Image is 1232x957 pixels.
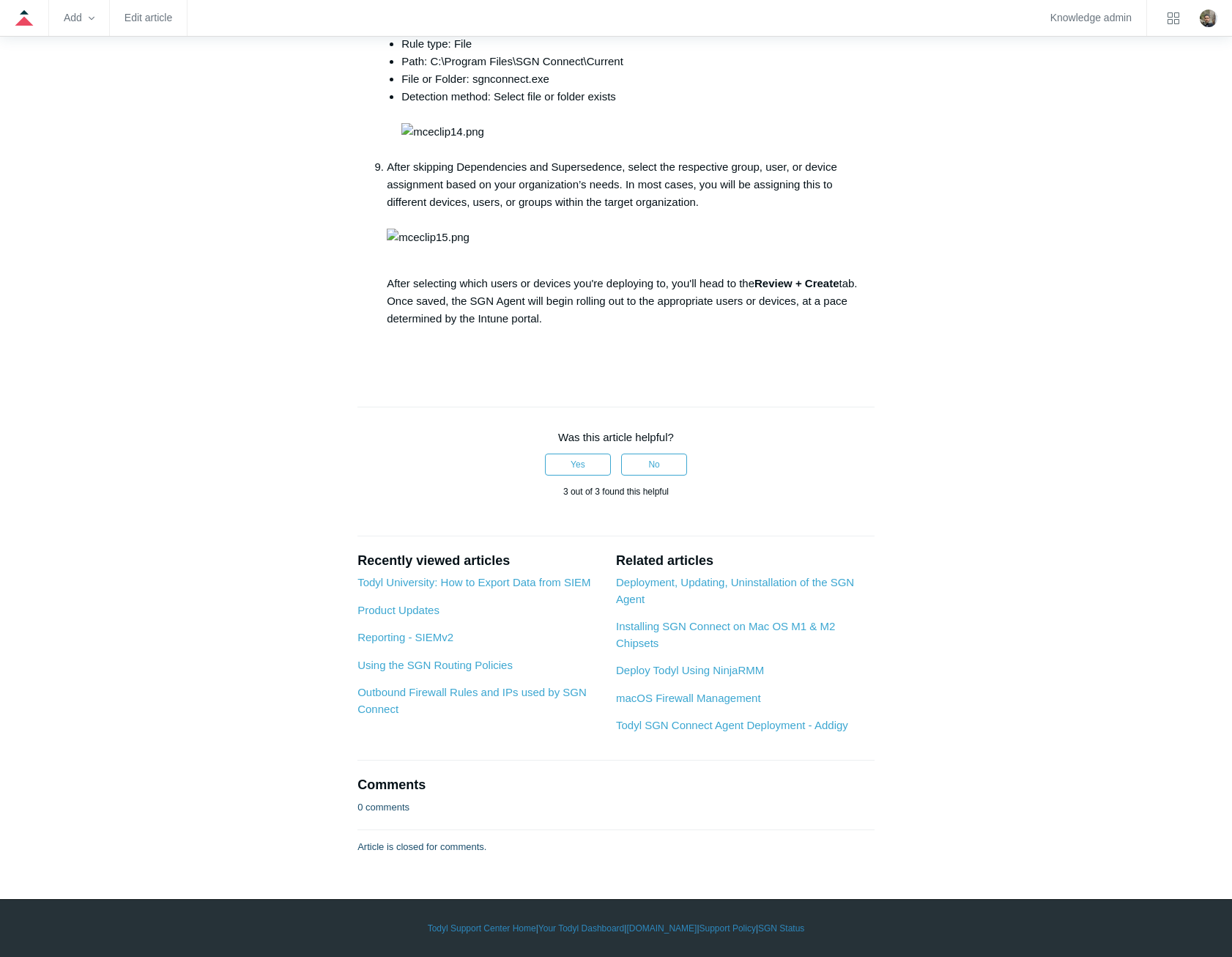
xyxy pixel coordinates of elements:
[357,631,453,643] a: Reporting - SIEMv2
[401,88,875,158] li: Detection method: Select file or folder exists
[357,775,875,795] h2: Comments
[616,620,835,649] a: Installing SGN Connect on Mac OS M1 & M2 Chipsets
[1050,14,1132,22] a: Knowledge admin
[401,35,875,53] li: Rule type: File
[357,576,590,588] a: Todyl University: How to Export Data from SIEM
[125,14,172,22] a: Edit article
[616,551,875,571] h2: Related articles
[616,719,848,731] a: Todyl SGN Connect Agent Deployment - Addigy
[545,454,611,476] button: This article was helpful
[428,922,536,935] a: Todyl Support Center Home
[1200,10,1217,27] zd-hc-trigger: Click your profile icon to open the profile menu
[357,840,486,854] p: Article is closed for comments.
[401,53,875,70] li: Path: C:\Program Files\SGN Connect\Current
[357,659,513,671] a: Using the SGN Routing Policies
[357,800,409,815] p: 0 comments
[616,576,854,605] a: Deployment, Updating, Uninstallation of the SGN Agent
[621,454,687,476] button: This article was not helpful
[538,922,624,935] a: Your Todyl Dashboard
[357,604,439,616] a: Product Updates
[1200,10,1217,27] img: user avatar
[626,922,697,935] a: [DOMAIN_NAME]
[401,123,484,141] img: mceclip14.png
[558,431,674,443] span: Was this article helpful?
[357,686,587,715] a: Outbound Firewall Rules and IPs used by SGN Connect
[563,487,669,497] span: 3 out of 3 found this helpful
[387,229,470,246] img: mceclip15.png
[387,275,875,363] p: After selecting which users or devices you're deploying to, you'll head to the tab. Once saved, t...
[387,158,875,363] li: After skipping Dependencies and Supersedence, select the respective group, user, or device assign...
[357,551,601,571] h2: Recently viewed articles
[758,922,804,935] a: SGN Status
[754,277,839,289] strong: Review + Create
[616,664,764,676] a: Deploy Todyl Using NinjaRMM
[64,14,94,22] zd-hc-trigger: Add
[700,922,756,935] a: Support Policy
[401,70,875,88] li: File or Folder: sgnconnect.exe
[616,692,761,704] a: macOS Firewall Management
[191,922,1041,935] div: | | | |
